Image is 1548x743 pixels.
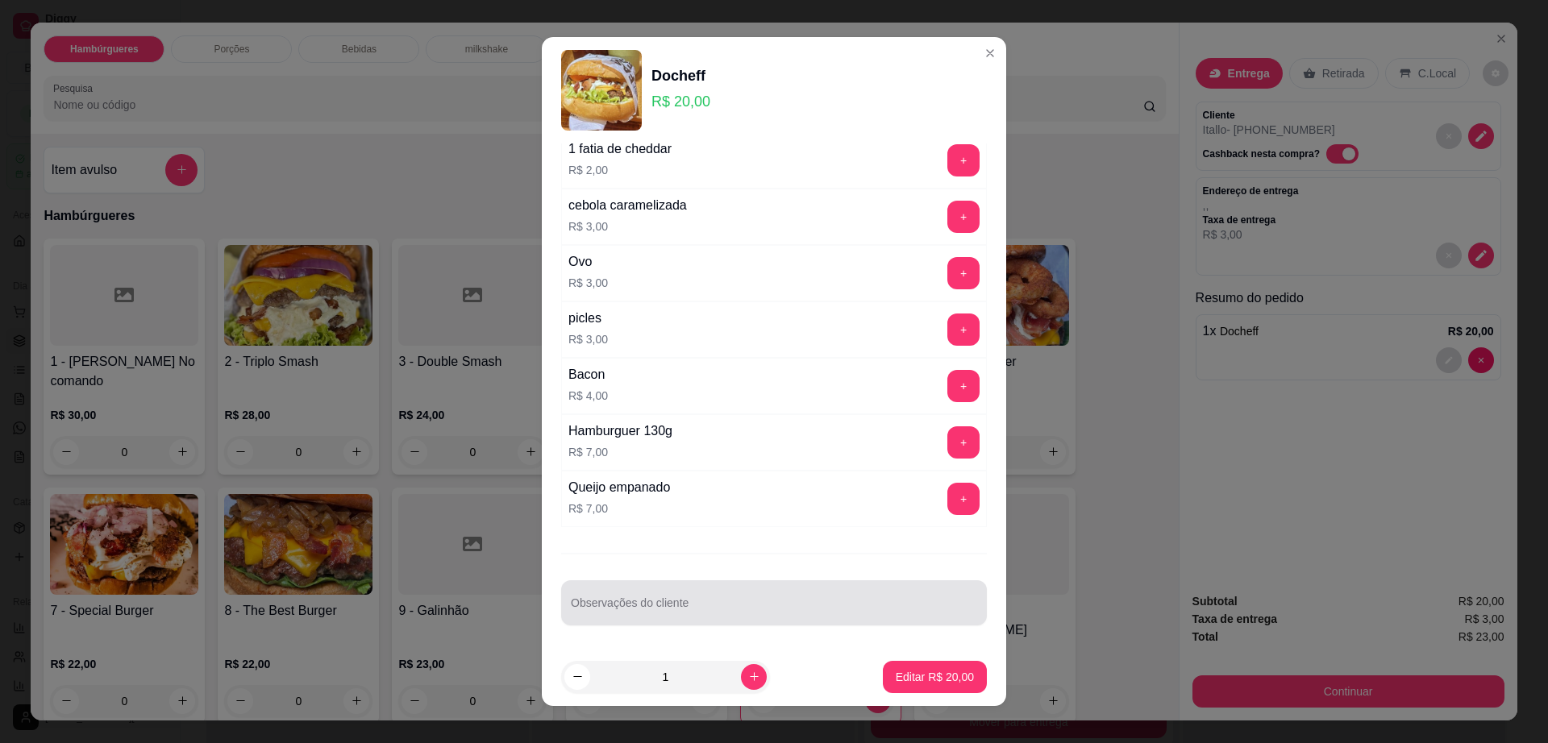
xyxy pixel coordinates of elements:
[568,162,672,178] p: R$ 2,00
[651,90,710,113] p: R$ 20,00
[571,601,977,617] input: Observações do cliente
[568,275,608,291] p: R$ 3,00
[568,196,687,215] div: cebola caramelizada
[947,313,980,346] button: add
[568,331,608,347] p: R$ 3,00
[651,64,710,87] div: Docheff
[977,40,1003,66] button: Close
[568,252,608,272] div: Ovo
[947,201,980,233] button: add
[561,50,642,131] img: product-image
[568,388,608,404] p: R$ 4,00
[564,664,590,690] button: decrease-product-quantity
[947,370,980,402] button: add
[741,664,767,690] button: increase-product-quantity
[568,309,608,328] div: picles
[568,421,672,441] div: Hamburguer 130g
[568,444,672,460] p: R$ 7,00
[568,478,670,497] div: Queijo empanado
[883,661,987,693] button: Editar R$ 20,00
[896,669,974,685] p: Editar R$ 20,00
[568,500,670,517] p: R$ 7,00
[568,218,687,235] p: R$ 3,00
[947,144,980,176] button: add
[947,426,980,459] button: add
[947,483,980,515] button: add
[568,139,672,159] div: 1 fatia de cheddar
[947,257,980,289] button: add
[568,365,608,384] div: Bacon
